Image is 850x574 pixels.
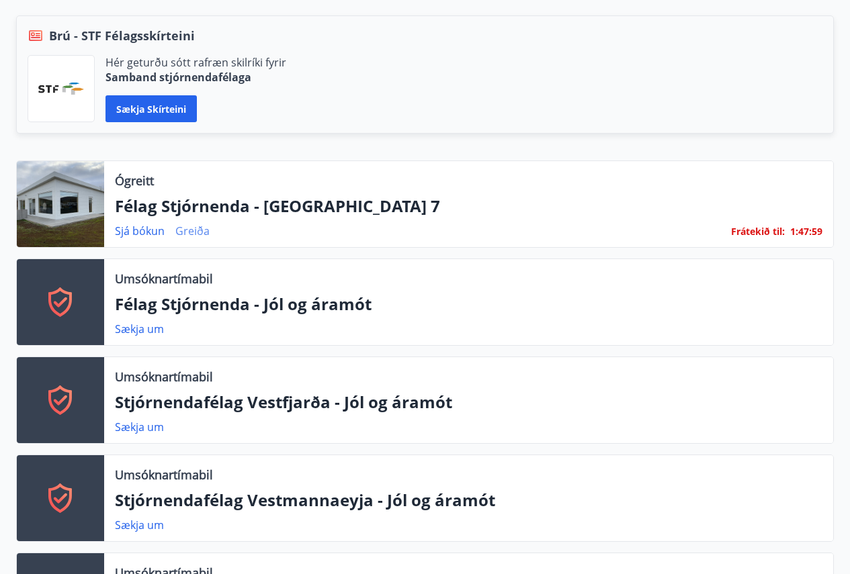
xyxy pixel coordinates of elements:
[115,293,822,316] p: Félag Stjórnenda - Jól og áramót
[115,270,213,287] p: Umsóknartímabil
[49,27,195,44] span: Brú - STF Félagsskírteini
[115,195,822,218] p: Félag Stjórnenda - [GEOGRAPHIC_DATA] 7
[105,70,286,85] p: Samband stjórnendafélaga
[115,224,165,238] a: Sjá bókun
[115,466,213,483] p: Umsóknartímabil
[105,55,286,70] p: Hér geturðu sótt rafræn skilríki fyrir
[115,322,164,336] a: Sækja um
[115,391,822,414] p: Stjórnendafélag Vestfjarða - Jól og áramót
[115,172,154,189] p: Ógreitt
[798,225,812,238] span: 47 :
[115,368,213,385] p: Umsóknartímabil
[731,224,785,239] span: Frátekið til :
[115,420,164,434] a: Sækja um
[105,95,197,122] button: Sækja skírteini
[115,518,164,532] a: Sækja um
[790,225,798,238] span: 1 :
[115,489,822,512] p: Stjórnendafélag Vestmannaeyja - Jól og áramót
[175,224,210,238] a: Greiða
[38,83,84,95] img: vjCaq2fThgY3EUYqSgpjEiBg6WP39ov69hlhuPVN.png
[812,225,822,238] span: 59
